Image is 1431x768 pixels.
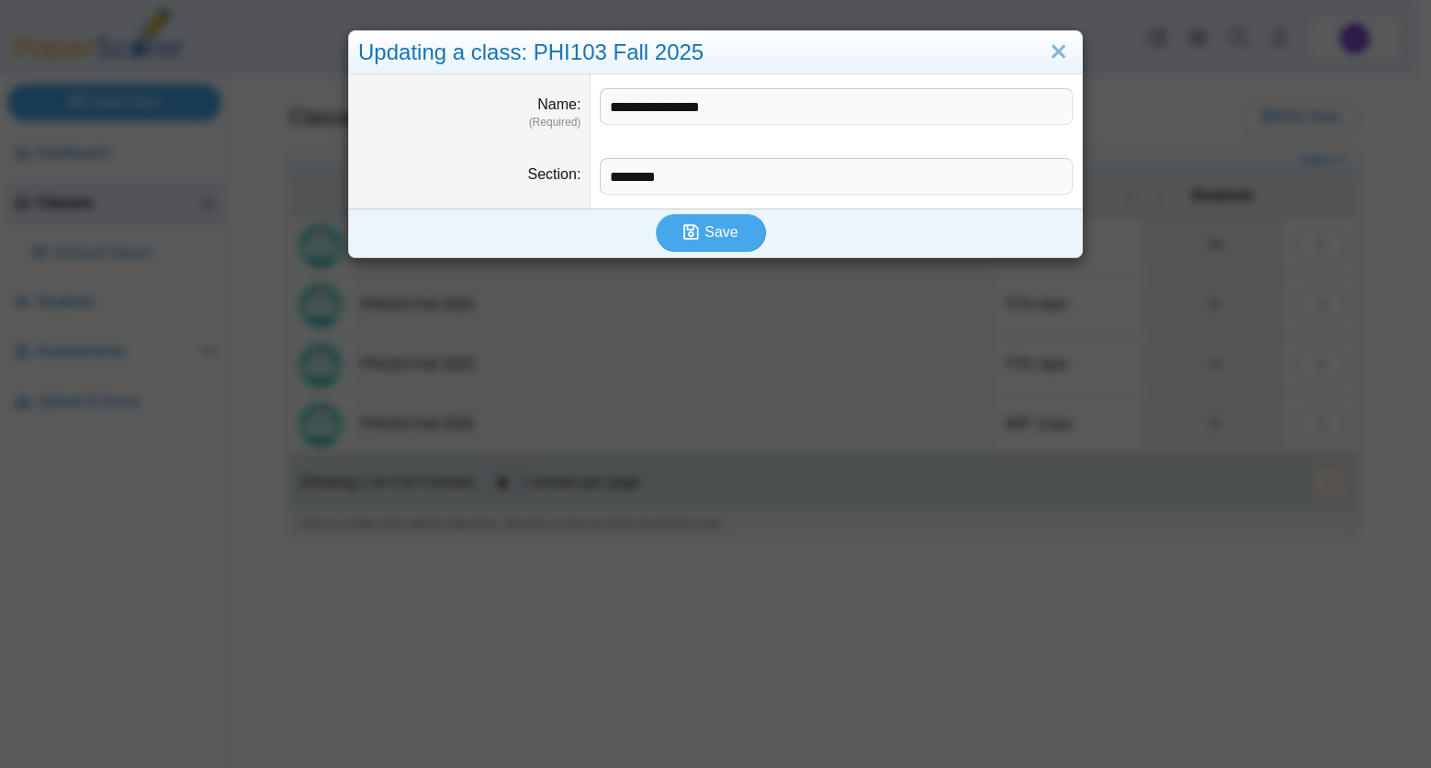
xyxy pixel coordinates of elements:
[528,166,581,182] label: Section
[1044,37,1073,68] a: Close
[349,31,1082,74] div: Updating a class: PHI103 Fall 2025
[537,96,580,112] label: Name
[358,115,580,130] dfn: (Required)
[656,214,766,251] button: Save
[704,224,738,240] span: Save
